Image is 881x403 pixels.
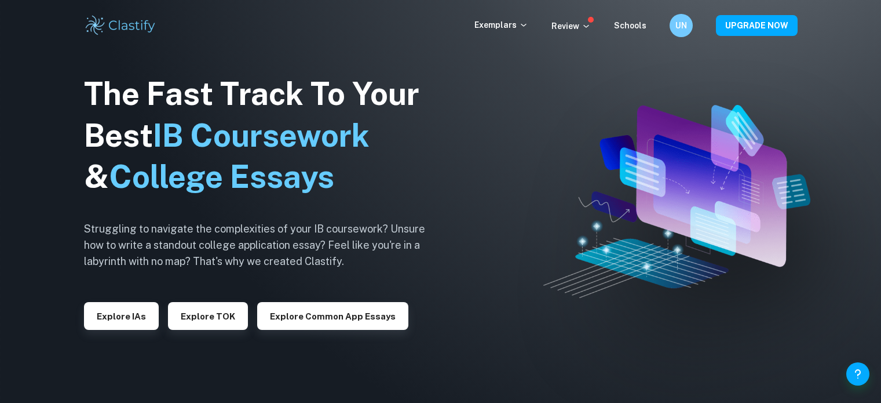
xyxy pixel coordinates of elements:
[474,19,528,31] p: Exemplars
[153,117,370,154] span: IB Coursework
[84,302,159,330] button: Explore IAs
[551,20,591,32] p: Review
[84,221,443,270] h6: Struggling to navigate the complexities of your IB coursework? Unsure how to write a standout col...
[614,21,646,30] a: Schools
[168,302,248,330] button: Explore TOK
[84,73,443,198] h1: The Fast Track To Your Best &
[84,310,159,321] a: Explore IAs
[543,105,810,299] img: Clastify hero
[257,302,408,330] button: Explore Common App essays
[670,14,693,37] button: UN
[716,15,798,36] button: UPGRADE NOW
[257,310,408,321] a: Explore Common App essays
[109,158,334,195] span: College Essays
[84,14,158,37] img: Clastify logo
[674,19,688,32] h6: UN
[168,310,248,321] a: Explore TOK
[846,362,869,386] button: Help and Feedback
